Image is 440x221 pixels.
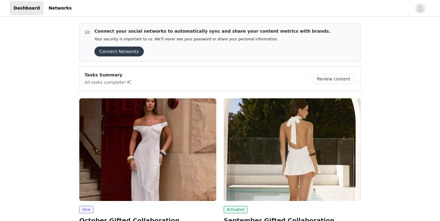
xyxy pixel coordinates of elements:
[79,98,216,201] img: Peppermayo UK
[312,74,355,84] button: Review content
[94,47,144,56] button: Connect Networks
[79,206,93,213] span: New
[10,1,44,15] a: Dashboard
[45,1,75,15] a: Networks
[94,28,330,35] p: Connect your social networks to automatically sync and share your content metrics with brands.
[94,37,330,42] p: Your security is important to us. We’ll never see your password or share your personal information.
[417,3,423,13] div: avatar
[85,72,132,78] p: Tasks Summary
[224,206,247,213] span: Activated
[85,78,132,86] p: All tasks complete!
[224,98,361,201] img: Peppermayo UK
